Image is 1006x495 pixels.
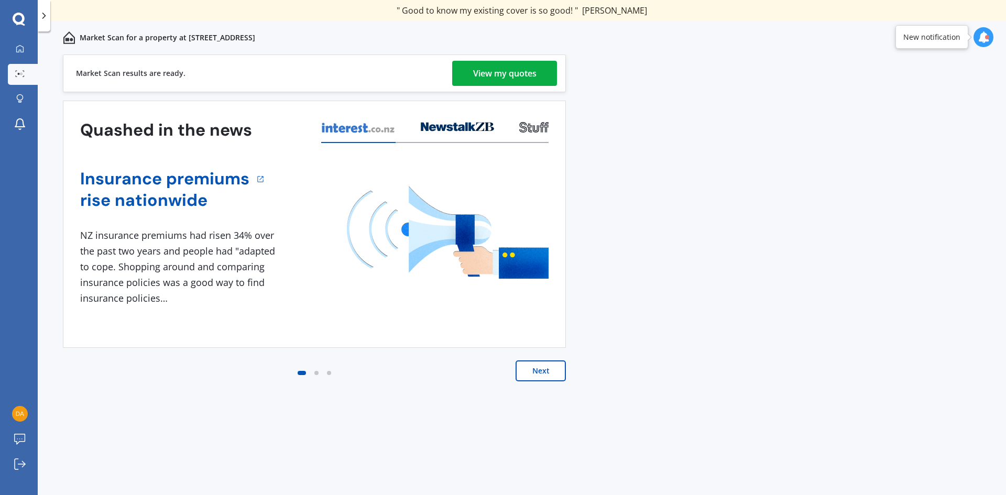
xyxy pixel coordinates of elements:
[63,31,75,44] img: home-and-contents.b802091223b8502ef2dd.svg
[903,32,960,42] div: New notification
[80,168,249,190] a: Insurance premiums
[80,32,255,43] p: Market Scan for a property at [STREET_ADDRESS]
[347,186,549,279] img: media image
[80,119,252,141] h3: Quashed in the news
[473,61,537,86] div: View my quotes
[452,61,557,86] a: View my quotes
[80,228,279,306] div: NZ insurance premiums had risen 34% over the past two years and people had "adapted to cope. Shop...
[516,360,566,381] button: Next
[12,406,28,422] img: f2b8568520a03777a5863aefe45fe20e
[76,55,185,92] div: Market Scan results are ready.
[80,190,249,211] a: rise nationwide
